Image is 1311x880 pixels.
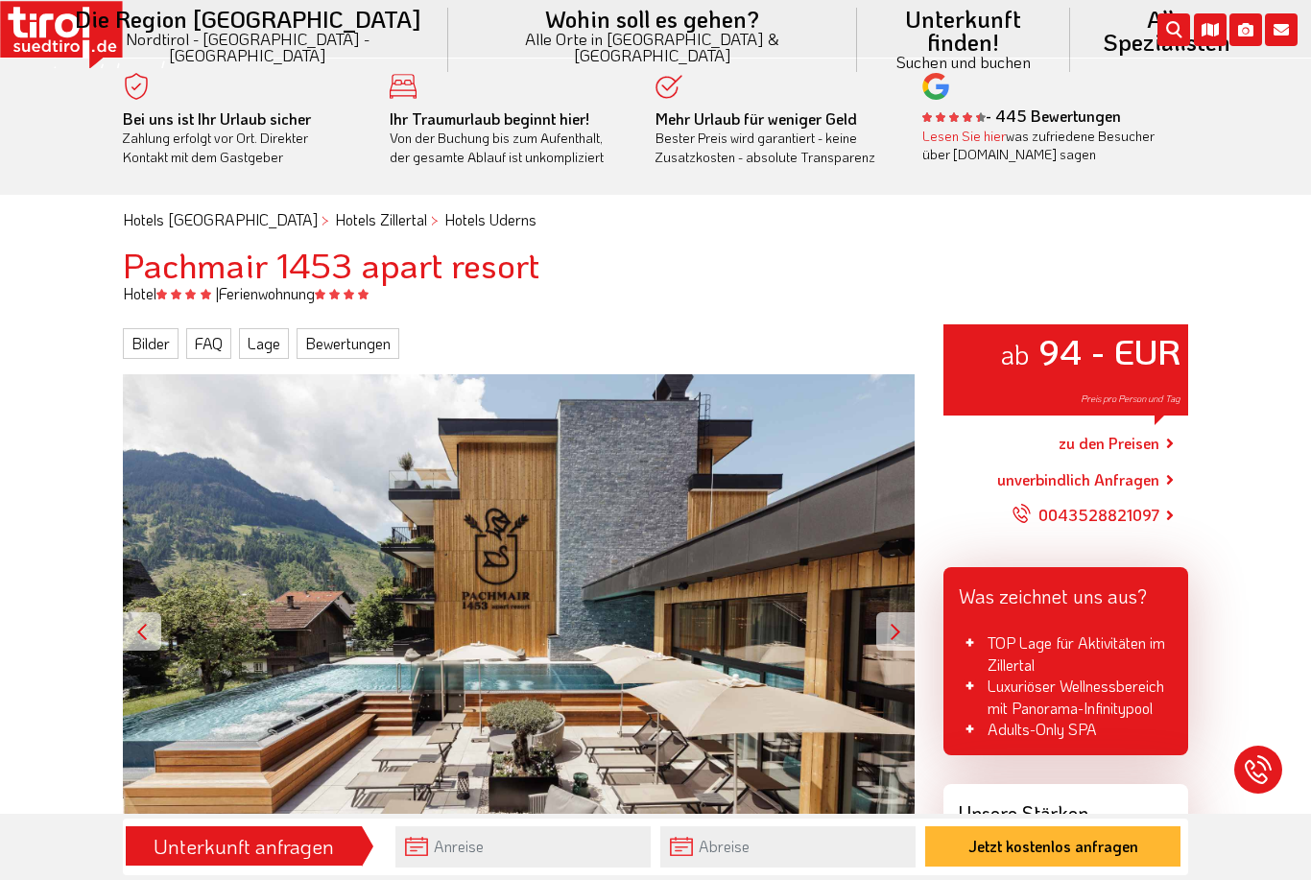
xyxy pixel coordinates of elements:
[444,209,536,229] a: Hotels Uderns
[880,54,1047,70] small: Suchen und buchen
[131,830,356,863] div: Unterkunft anfragen
[922,127,1160,164] div: was zufriedene Besucher über [DOMAIN_NAME] sagen
[239,328,289,359] a: Lage
[1194,13,1227,46] i: Karte öffnen
[959,676,1173,719] li: Luxuriöser Wellnessbereich mit Panorama-Infinitypool
[655,108,857,129] b: Mehr Urlaub für weniger Geld
[395,826,651,868] input: Anreise
[1229,13,1262,46] i: Fotogalerie
[922,106,1121,126] b: - 445 Bewertungen
[123,328,179,359] a: Bilder
[1038,328,1180,373] strong: 94 - EUR
[943,784,1188,834] div: Unsere Stärken
[1059,419,1159,467] a: zu den Preisen
[660,826,916,868] input: Abreise
[943,567,1188,617] div: Was zeichnet uns aus?
[186,328,231,359] a: FAQ
[297,328,399,359] a: Bewertungen
[123,209,318,229] a: Hotels [GEOGRAPHIC_DATA]
[997,468,1159,491] a: unverbindlich Anfragen
[71,31,425,63] small: Nordtirol - [GEOGRAPHIC_DATA] - [GEOGRAPHIC_DATA]
[959,632,1173,676] li: TOP Lage für Aktivitäten im Zillertal
[922,127,1006,145] a: Lesen Sie hier
[471,31,834,63] small: Alle Orte in [GEOGRAPHIC_DATA] & [GEOGRAPHIC_DATA]
[1000,336,1030,371] small: ab
[925,826,1180,867] button: Jetzt kostenlos anfragen
[123,108,311,129] b: Bei uns ist Ihr Urlaub sicher
[123,109,361,167] div: Zahlung erfolgt vor Ort. Direkter Kontakt mit dem Gastgeber
[1081,392,1180,405] span: Preis pro Person und Tag
[655,109,894,167] div: Bester Preis wird garantiert - keine Zusatzkosten - absolute Transparenz
[1265,13,1298,46] i: Kontakt
[1012,491,1159,539] a: 0043528821097
[215,283,219,303] span: |
[335,209,427,229] a: Hotels Zillertal
[123,246,1188,284] h1: Pachmair 1453 apart resort
[390,109,628,167] div: Von der Buchung bis zum Aufenthalt, der gesamte Ablauf ist unkompliziert
[390,108,589,129] b: Ihr Traumurlaub beginnt hier!
[959,719,1173,740] li: Adults-Only SPA
[108,283,1203,304] div: Hotel Ferienwohnung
